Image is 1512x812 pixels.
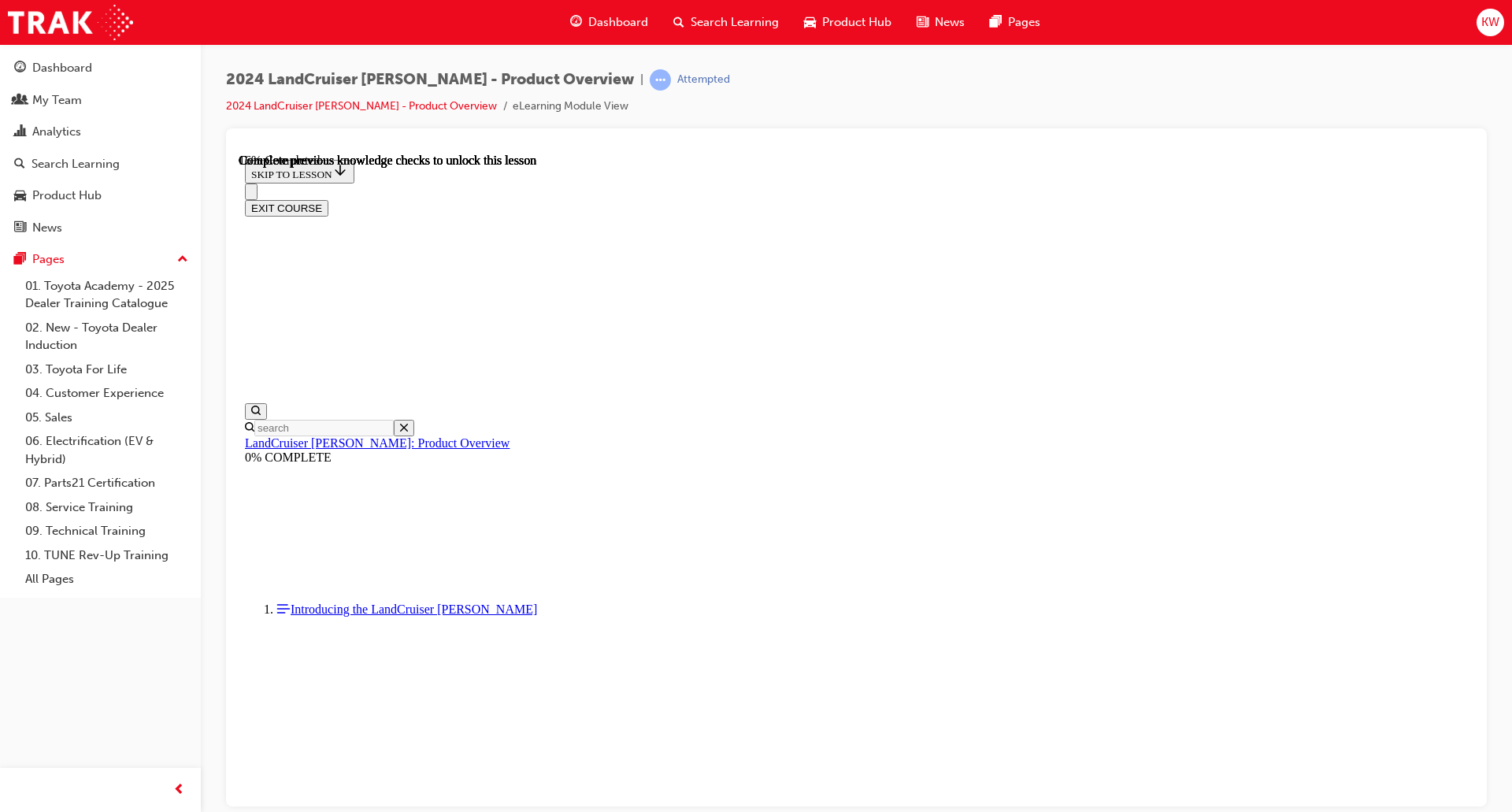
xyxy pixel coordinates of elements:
a: Analytics [6,117,195,146]
a: 07. Parts21 Certification [19,471,195,495]
a: 04. Customer Experience [19,381,195,406]
span: prev-icon [173,780,185,800]
span: pages-icon [990,13,1002,32]
input: Search [16,266,155,283]
div: 0% COMPLETE [6,297,1229,311]
span: Product Hub [822,13,891,32]
div: Pages [32,250,65,269]
span: Search Learning [691,13,779,32]
a: 03. Toyota For Life [19,358,195,382]
a: News [6,213,195,243]
button: Open search menu [6,250,28,266]
button: KW [1477,9,1504,36]
div: Attempted [677,72,730,87]
span: | [640,71,643,89]
span: chart-icon [14,125,26,139]
a: 09. Technical Training [19,519,195,543]
span: Pages [1008,13,1040,32]
span: news-icon [14,221,26,235]
span: guage-icon [570,13,582,32]
a: pages-iconPages [977,6,1053,39]
a: Dashboard [6,54,195,83]
a: 2024 LandCruiser [PERSON_NAME] - Product Overview [226,99,497,113]
span: KW [1481,13,1499,32]
span: News [935,13,965,32]
a: 08. Service Training [19,495,195,520]
span: SKIP TO LESSON [13,15,109,27]
a: search-iconSearch Learning [661,6,791,39]
button: SKIP TO LESSON [6,6,116,30]
a: 01. Toyota Academy - 2025 Dealer Training Catalogue [19,274,195,316]
span: learningRecordVerb_ATTEMPT-icon [650,69,671,91]
a: 10. TUNE Rev-Up Training [19,543,195,568]
button: Pages [6,245,195,274]
a: news-iconNews [904,6,977,39]
span: search-icon [14,158,25,172]
a: All Pages [19,567,195,591]
span: Dashboard [588,13,648,32]
span: search-icon [673,13,684,32]
a: 05. Sales [19,406,195,430]
button: EXIT COURSE [6,46,90,63]
a: guage-iconDashboard [558,6,661,39]
span: news-icon [917,13,928,32]
a: Product Hub [6,181,195,210]
span: car-icon [804,13,816,32]
div: Analytics [32,123,81,141]
span: 2024 LandCruiser [PERSON_NAME] - Product Overview [226,71,634,89]
a: LandCruiser [PERSON_NAME]: Product Overview [6,283,271,296]
img: Trak [8,5,133,40]
span: up-icon [177,250,188,270]
div: My Team [32,91,82,109]
button: DashboardMy TeamAnalyticsSearch LearningProduct HubNews [6,50,195,245]
a: 06. Electrification (EV & Hybrid) [19,429,195,471]
div: Dashboard [32,59,92,77]
button: Close navigation menu [6,30,19,46]
a: Search Learning [6,150,195,179]
span: people-icon [14,94,26,108]
div: Product Hub [32,187,102,205]
a: 02. New - Toyota Dealer Induction [19,316,195,358]
a: car-iconProduct Hub [791,6,904,39]
a: My Team [6,86,195,115]
span: pages-icon [14,253,26,267]
div: News [32,219,62,237]
span: car-icon [14,189,26,203]
li: eLearning Module View [513,98,628,116]
div: Search Learning [31,155,120,173]
span: guage-icon [14,61,26,76]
